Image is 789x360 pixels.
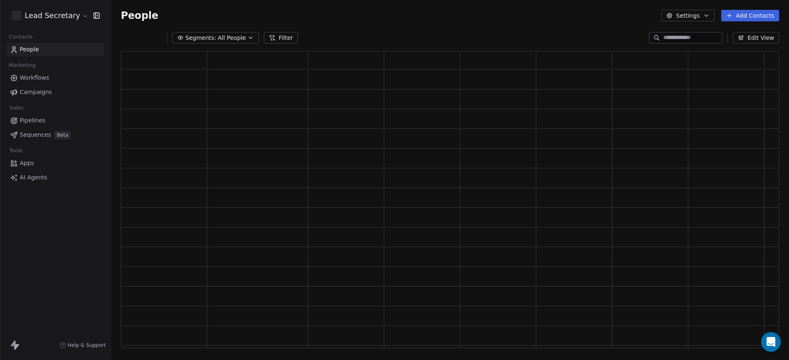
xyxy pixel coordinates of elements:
[7,85,104,99] a: Campaigns
[10,9,88,23] button: Lead Secretary
[721,10,779,21] button: Add Contacts
[25,10,80,21] span: Lead Secretary
[218,34,246,42] span: All People
[7,43,104,56] a: People
[7,171,104,184] a: AI Agents
[20,131,51,139] span: Sequences
[7,114,104,127] a: Pipelines
[5,59,39,71] span: Marketing
[6,144,26,157] span: Tools
[20,173,47,182] span: AI Agents
[185,34,216,42] span: Segments:
[761,332,781,352] div: Open Intercom Messenger
[7,128,104,142] a: SequencesBeta
[20,45,39,54] span: People
[5,31,36,43] span: Contacts
[6,102,27,114] span: Sales
[20,73,49,82] span: Workflows
[7,156,104,170] a: Apps
[20,116,45,125] span: Pipelines
[7,71,104,85] a: Workflows
[54,131,71,139] span: Beta
[661,10,714,21] button: Settings
[121,9,158,22] span: People
[60,342,106,349] a: Help & Support
[68,342,106,349] span: Help & Support
[733,32,779,44] button: Edit View
[20,88,52,96] span: Campaigns
[264,32,298,44] button: Filter
[20,159,34,167] span: Apps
